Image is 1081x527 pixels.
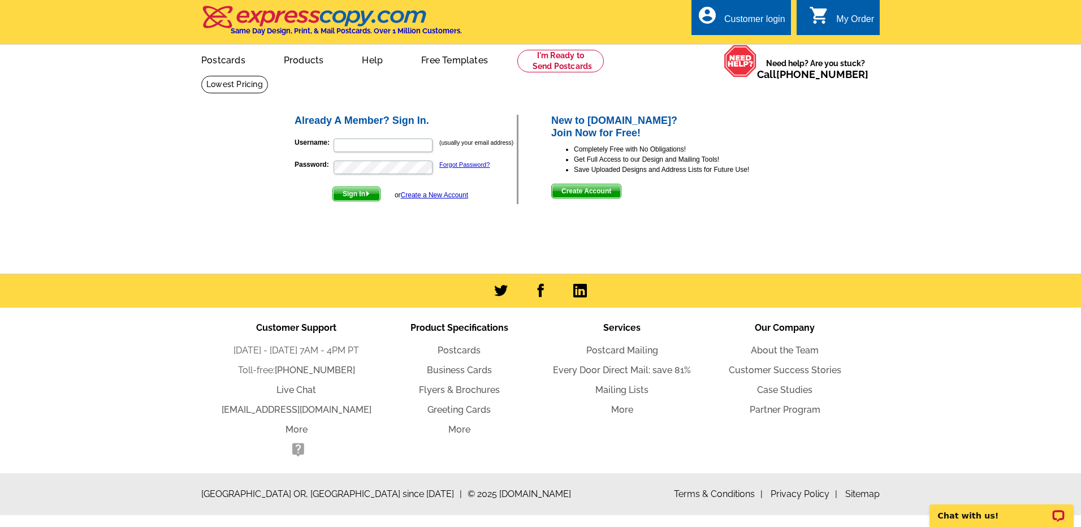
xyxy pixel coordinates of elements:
span: Create Account [552,184,621,198]
span: Services [603,322,641,333]
a: Partner Program [750,404,820,415]
a: [PHONE_NUMBER] [275,365,355,375]
a: Greeting Cards [427,404,491,415]
a: Live Chat [276,385,316,395]
li: Completely Free with No Obligations! [574,144,788,154]
a: Customer Success Stories [729,365,841,375]
li: Toll-free: [215,364,378,377]
span: Customer Support [256,322,336,333]
span: Sign In [333,187,380,201]
li: Save Uploaded Designs and Address Lists for Future Use! [574,165,788,175]
div: My Order [836,14,874,30]
a: [EMAIL_ADDRESS][DOMAIN_NAME] [222,404,371,415]
img: help [724,45,757,77]
a: Forgot Password? [439,161,490,168]
span: Our Company [755,322,815,333]
a: Mailing Lists [595,385,648,395]
a: account_circle Customer login [697,12,785,27]
div: Customer login [724,14,785,30]
li: Get Full Access to our Design and Mailing Tools! [574,154,788,165]
button: Sign In [332,187,380,201]
i: shopping_cart [809,5,829,25]
a: Postcard Mailing [586,345,658,356]
a: More [286,424,308,435]
a: Privacy Policy [771,489,837,499]
h4: Same Day Design, Print, & Mail Postcards. Over 1 Million Customers. [231,27,462,35]
a: Business Cards [427,365,492,375]
a: About the Team [751,345,819,356]
span: © 2025 [DOMAIN_NAME] [468,487,571,501]
a: Case Studies [757,385,812,395]
span: Need help? Are you stuck? [757,58,874,80]
a: Every Door Direct Mail: save 81% [553,365,691,375]
li: [DATE] - [DATE] 7AM - 4PM PT [215,344,378,357]
a: Same Day Design, Print, & Mail Postcards. Over 1 Million Customers. [201,14,462,35]
img: button-next-arrow-white.png [365,191,370,196]
span: Product Specifications [410,322,508,333]
i: account_circle [697,5,717,25]
label: Username: [295,137,332,148]
span: [GEOGRAPHIC_DATA] OR, [GEOGRAPHIC_DATA] since [DATE] [201,487,462,501]
a: shopping_cart My Order [809,12,874,27]
small: (usually your email address) [439,139,513,146]
a: Flyers & Brochures [419,385,500,395]
span: Call [757,68,868,80]
iframe: LiveChat chat widget [922,491,1081,527]
h2: Already A Member? Sign In. [295,115,517,127]
a: More [448,424,470,435]
a: Help [344,46,401,72]
a: Terms & Conditions [674,489,763,499]
a: Create a New Account [401,191,468,199]
div: or [395,190,468,200]
a: Products [266,46,342,72]
a: [PHONE_NUMBER] [776,68,868,80]
a: Postcards [183,46,263,72]
a: Sitemap [845,489,880,499]
a: More [611,404,633,415]
h2: New to [DOMAIN_NAME]? Join Now for Free! [551,115,788,139]
label: Password: [295,159,332,170]
a: Free Templates [403,46,506,72]
button: Create Account [551,184,621,198]
a: Postcards [438,345,481,356]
